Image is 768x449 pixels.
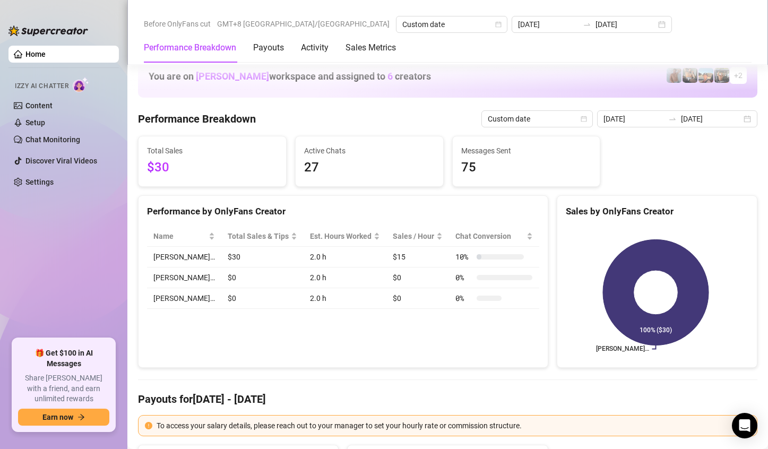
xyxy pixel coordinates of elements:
text: [PERSON_NAME]… [596,346,649,353]
img: Zach [698,68,713,83]
td: [PERSON_NAME]… [147,247,221,267]
input: Start date [603,113,664,125]
h4: Performance Breakdown [138,111,256,126]
span: arrow-right [77,413,85,421]
td: $0 [221,267,304,288]
div: Est. Hours Worked [310,230,372,242]
input: End date [681,113,741,125]
td: [PERSON_NAME]… [147,267,221,288]
span: calendar [581,116,587,122]
img: George [683,68,697,83]
td: 2.0 h [304,247,386,267]
div: Performance by OnlyFans Creator [147,204,539,219]
div: Sales by OnlyFans Creator [566,204,748,219]
span: to [583,20,591,29]
td: [PERSON_NAME]… [147,288,221,309]
img: AI Chatter [73,77,89,92]
td: $30 [221,247,304,267]
a: Discover Viral Videos [25,157,97,165]
span: swap-right [583,20,591,29]
span: Total Sales & Tips [228,230,289,242]
span: GMT+8 [GEOGRAPHIC_DATA]/[GEOGRAPHIC_DATA] [217,16,390,32]
span: Name [153,230,206,242]
img: logo-BBDzfeDw.svg [8,25,88,36]
img: Joey [667,68,681,83]
span: 0 % [455,272,472,283]
span: 🎁 Get $100 in AI Messages [18,348,109,369]
span: [PERSON_NAME] [196,71,269,82]
td: $0 [221,288,304,309]
input: Start date [518,19,579,30]
td: 2.0 h [304,267,386,288]
span: + 2 [734,70,743,81]
a: Settings [25,178,54,186]
span: Izzy AI Chatter [15,81,68,91]
span: to [668,115,677,123]
td: 2.0 h [304,288,386,309]
input: End date [596,19,656,30]
span: 0 % [455,292,472,304]
span: 10 % [455,251,472,263]
span: Sales / Hour [393,230,434,242]
span: exclamation-circle [145,422,152,429]
span: Earn now [42,413,73,421]
span: calendar [495,21,502,28]
span: Custom date [488,111,586,127]
div: Payouts [253,41,284,54]
a: Chat Monitoring [25,135,80,144]
div: To access your salary details, please reach out to your manager to set your hourly rate or commis... [157,420,750,431]
h1: You are on workspace and assigned to creators [149,71,431,82]
span: 75 [461,158,592,178]
span: swap-right [668,115,677,123]
th: Sales / Hour [386,226,449,247]
h4: Payouts for [DATE] - [DATE] [138,392,757,407]
td: $0 [386,267,449,288]
a: Content [25,101,53,110]
span: Before OnlyFans cut [144,16,211,32]
span: Messages Sent [461,145,592,157]
span: 6 [387,71,393,82]
div: Sales Metrics [346,41,396,54]
span: Active Chats [304,145,435,157]
a: Home [25,50,46,58]
div: Open Intercom Messenger [732,413,757,438]
th: Total Sales & Tips [221,226,304,247]
div: Performance Breakdown [144,41,236,54]
th: Chat Conversion [449,226,539,247]
span: 27 [304,158,435,178]
span: Chat Conversion [455,230,524,242]
div: Activity [301,41,329,54]
span: Share [PERSON_NAME] with a friend, and earn unlimited rewards [18,373,109,404]
a: Setup [25,118,45,127]
td: $15 [386,247,449,267]
span: Total Sales [147,145,278,157]
button: Earn nowarrow-right [18,409,109,426]
img: Nathan [714,68,729,83]
span: $30 [147,158,278,178]
th: Name [147,226,221,247]
span: Custom date [402,16,501,32]
td: $0 [386,288,449,309]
